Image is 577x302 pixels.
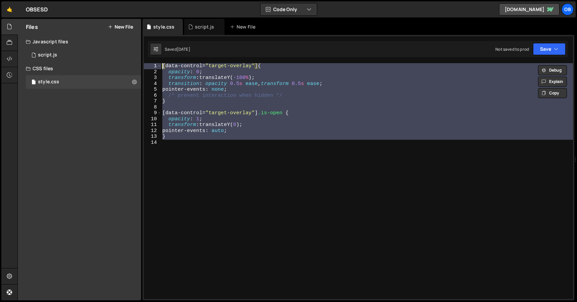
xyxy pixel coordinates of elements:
[38,79,59,85] div: style.css
[26,23,38,31] h2: Files
[18,62,141,75] div: CSS files
[144,63,161,69] div: 1
[26,75,141,89] div: 13969/35632.css
[538,77,567,87] button: Explain
[144,122,161,128] div: 11
[144,104,161,111] div: 8
[538,88,567,98] button: Copy
[144,98,161,104] div: 7
[153,24,174,30] div: style.css
[230,24,258,30] div: New File
[144,87,161,93] div: 5
[165,46,190,52] div: Saved
[144,81,161,87] div: 4
[533,43,566,55] button: Save
[260,3,317,15] button: Code Only
[144,116,161,122] div: 10
[1,1,18,17] a: 🤙
[499,3,560,15] a: [DOMAIN_NAME]
[538,65,567,75] button: Debug
[144,69,161,75] div: 2
[562,3,574,15] a: Ob
[177,46,190,52] div: [DATE]
[144,134,161,140] div: 13
[144,140,161,146] div: 14
[38,52,57,58] div: script.js
[144,110,161,116] div: 9
[18,35,141,48] div: Javascript files
[495,46,529,52] div: Not saved to prod
[108,24,133,30] button: New File
[144,128,161,134] div: 12
[144,75,161,81] div: 3
[195,24,214,30] div: script.js
[26,5,48,13] div: OBSESD
[26,48,141,62] div: 13969/35576.js
[144,93,161,99] div: 6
